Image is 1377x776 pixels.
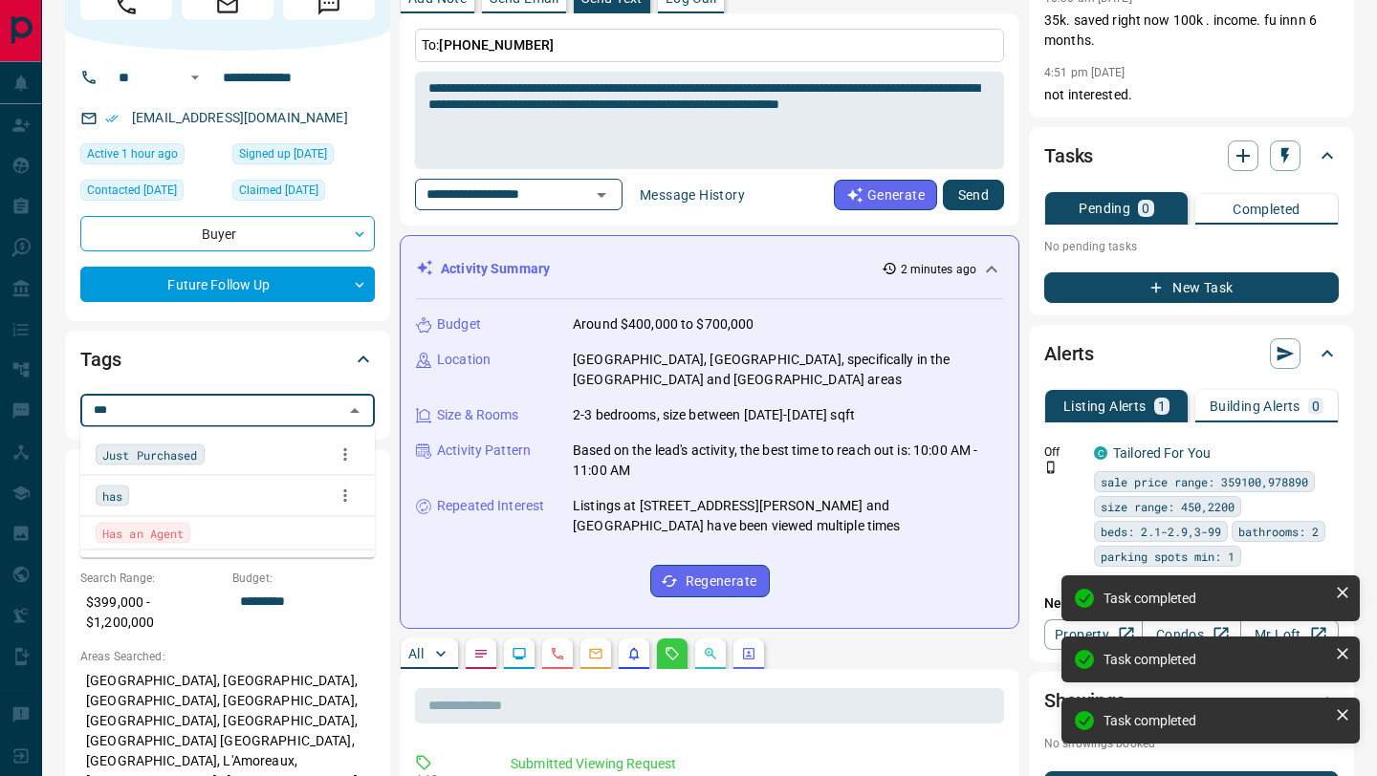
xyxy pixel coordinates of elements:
[943,180,1004,210] button: Send
[1044,85,1339,105] p: not interested.
[1044,593,1339,614] p: New Alert:
[80,648,375,665] p: Areas Searched:
[1101,547,1235,566] span: parking spots min: 1
[650,565,770,597] button: Regenerate
[1063,399,1147,413] p: Listing Alerts
[1312,399,1320,413] p: 0
[1101,472,1308,491] span: sale price range: 359100,978890
[1079,202,1130,215] p: Pending
[437,496,544,516] p: Repeated Interest
[1238,522,1319,541] span: bathrooms: 2
[626,646,642,661] svg: Listing Alerts
[1044,685,1126,716] h2: Showings
[1233,203,1300,216] p: Completed
[1104,713,1327,728] div: Task completed
[1113,445,1211,461] a: Tailored For You
[80,216,375,251] div: Buyer
[1044,232,1339,261] p: No pending tasks
[1044,619,1143,650] a: Property
[741,646,756,661] svg: Agent Actions
[437,405,519,425] p: Size & Rooms
[232,570,375,587] p: Budget:
[1044,66,1126,79] p: 4:51 pm [DATE]
[80,267,375,302] div: Future Follow Up
[1044,272,1339,303] button: New Task
[416,251,1003,287] div: Activity Summary2 minutes ago
[1044,140,1093,171] h2: Tasks
[1044,133,1339,179] div: Tasks
[232,180,375,206] div: Thu Aug 10 2023
[473,646,489,661] svg: Notes
[1044,11,1339,51] p: 35k. saved right now 100k . income. fu innn 6 months.
[80,344,120,375] h2: Tags
[184,66,207,89] button: Open
[1158,399,1166,413] p: 1
[1104,652,1327,667] div: Task completed
[834,180,937,210] button: Generate
[588,646,603,661] svg: Emails
[80,587,223,638] p: $399,000 - $1,200,000
[239,181,318,200] span: Claimed [DATE]
[1044,443,1082,461] p: Off
[341,398,368,424] button: Close
[550,646,565,661] svg: Calls
[1094,446,1107,460] div: condos.ca
[408,647,424,660] p: All
[628,180,756,210] button: Message History
[703,646,718,661] svg: Opportunities
[1044,461,1058,474] svg: Push Notification Only
[511,754,996,774] p: Submitted Viewing Request
[573,350,1003,390] p: [GEOGRAPHIC_DATA], [GEOGRAPHIC_DATA], specifically in the [GEOGRAPHIC_DATA] and [GEOGRAPHIC_DATA]...
[80,570,223,587] p: Search Range:
[80,336,375,382] div: Tags
[1101,497,1235,516] span: size range: 450,2200
[573,405,855,425] p: 2-3 bedrooms, size between [DATE]-[DATE] sqft
[132,110,348,125] a: [EMAIL_ADDRESS][DOMAIN_NAME]
[437,441,531,461] p: Activity Pattern
[573,496,1003,536] p: Listings at [STREET_ADDRESS][PERSON_NAME] and [GEOGRAPHIC_DATA] have been viewed multiple times
[512,646,527,661] svg: Lead Browsing Activity
[1210,399,1300,413] p: Building Alerts
[1044,678,1339,723] div: Showings
[1044,735,1339,752] p: No showings booked
[102,524,184,543] span: Has an Agent
[415,29,1004,62] p: To:
[1044,331,1339,377] div: Alerts
[441,259,550,279] p: Activity Summary
[87,144,178,163] span: Active 1 hour ago
[1104,591,1327,606] div: Task completed
[232,143,375,170] div: Wed Jan 11 2023
[1142,202,1149,215] p: 0
[102,486,122,506] span: has
[439,37,554,53] span: [PHONE_NUMBER]
[87,181,177,200] span: Contacted [DATE]
[901,261,976,278] p: 2 minutes ago
[437,314,481,334] p: Budget
[573,441,1003,481] p: Based on the lead's activity, the best time to reach out is: 10:00 AM - 11:00 AM
[102,445,198,464] span: Just Purchased
[588,182,615,208] button: Open
[573,314,754,334] p: Around $400,000 to $700,000
[665,646,680,661] svg: Requests
[1044,338,1094,369] h2: Alerts
[105,112,119,125] svg: Email Verified
[80,143,223,170] div: Thu Aug 14 2025
[239,144,327,163] span: Signed up [DATE]
[80,180,223,206] div: Sun Mar 02 2025
[1101,522,1221,541] span: beds: 2.1-2.9,3-99
[437,350,491,370] p: Location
